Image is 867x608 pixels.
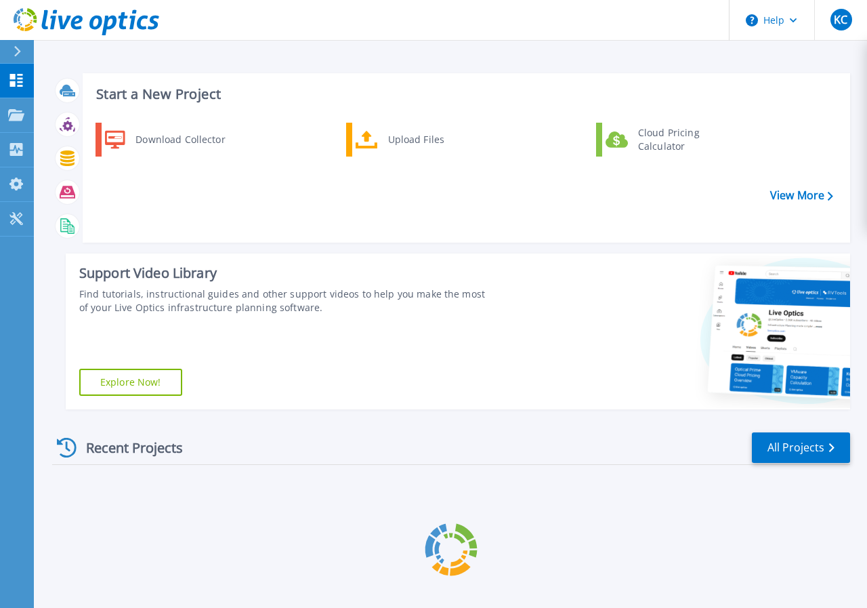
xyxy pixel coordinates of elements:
[834,14,847,25] span: KC
[346,123,485,157] a: Upload Files
[631,126,732,153] div: Cloud Pricing Calculator
[381,126,482,153] div: Upload Files
[52,431,201,464] div: Recent Projects
[770,189,833,202] a: View More
[96,123,234,157] a: Download Collector
[752,432,850,463] a: All Projects
[596,123,735,157] a: Cloud Pricing Calculator
[129,126,231,153] div: Download Collector
[79,369,182,396] a: Explore Now!
[96,87,832,102] h3: Start a New Project
[79,264,487,282] div: Support Video Library
[79,287,487,315] div: Find tutorials, instructional guides and other support videos to help you make the most of your L...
